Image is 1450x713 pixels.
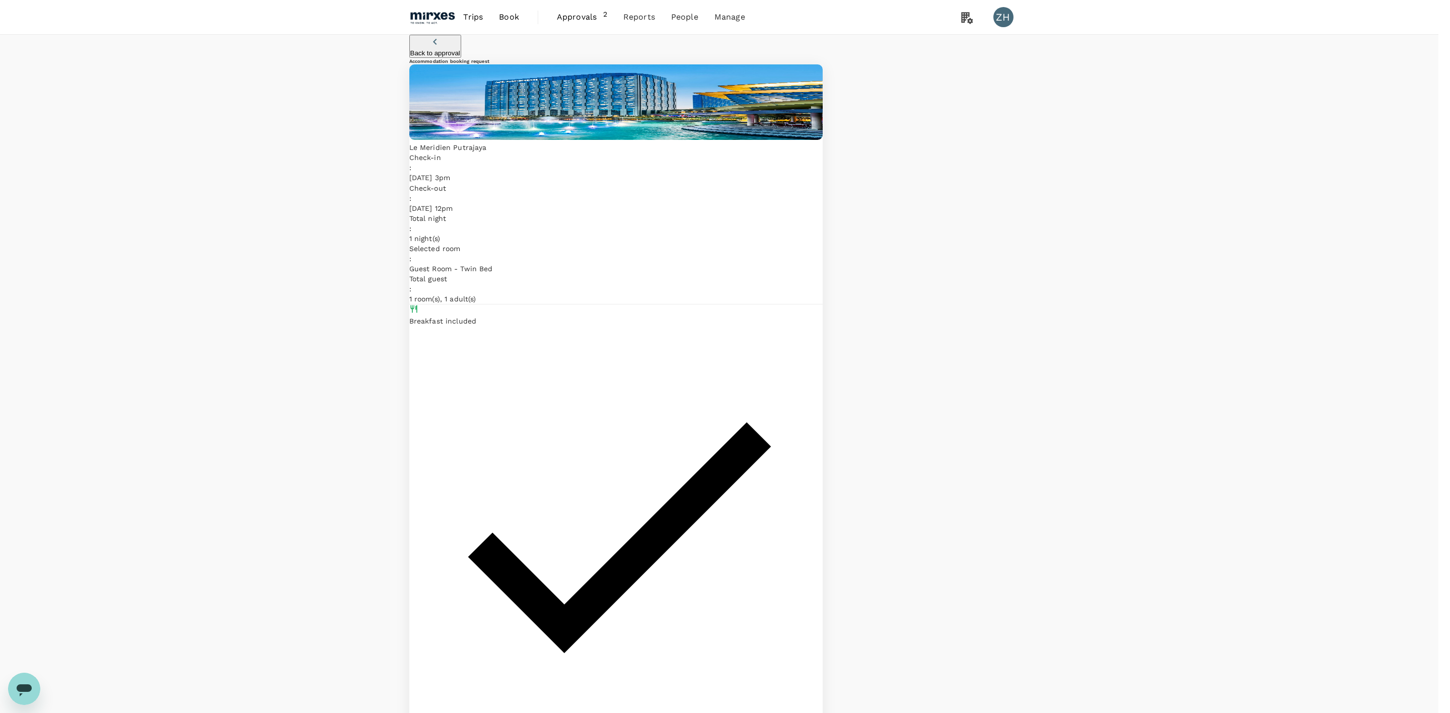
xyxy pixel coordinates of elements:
[499,11,519,23] span: Book
[463,11,483,23] span: Trips
[409,193,823,203] div: :
[409,173,823,183] p: [DATE] 3pm
[409,214,447,222] span: Total night
[409,142,823,152] p: Le Meridien Putrajaya
[409,316,823,326] div: Breakfast included
[409,275,448,283] span: Total guest
[409,203,823,213] p: [DATE] 12pm
[409,153,441,162] span: Check-in
[409,294,823,304] p: 1 room(s), 1 adult(s)
[409,233,823,244] p: 1 night(s)
[409,64,823,140] img: hotel
[409,184,446,192] span: Check-out
[409,6,456,28] img: Mirxes Holding Pte Ltd
[409,223,823,233] div: :
[671,11,698,23] span: People
[409,264,823,274] p: Guest Room - Twin Bed
[557,11,603,23] span: Approvals
[623,11,655,23] span: Reports
[409,58,823,64] h6: Accommodation booking request
[409,284,823,294] div: :
[714,11,745,23] span: Manage
[993,7,1013,27] div: ZH
[8,673,40,705] iframe: Button to launch messaging window
[409,245,461,253] span: Selected room
[409,163,823,173] div: :
[603,9,607,25] span: 2
[409,254,823,264] div: :
[410,49,460,57] p: Back to approval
